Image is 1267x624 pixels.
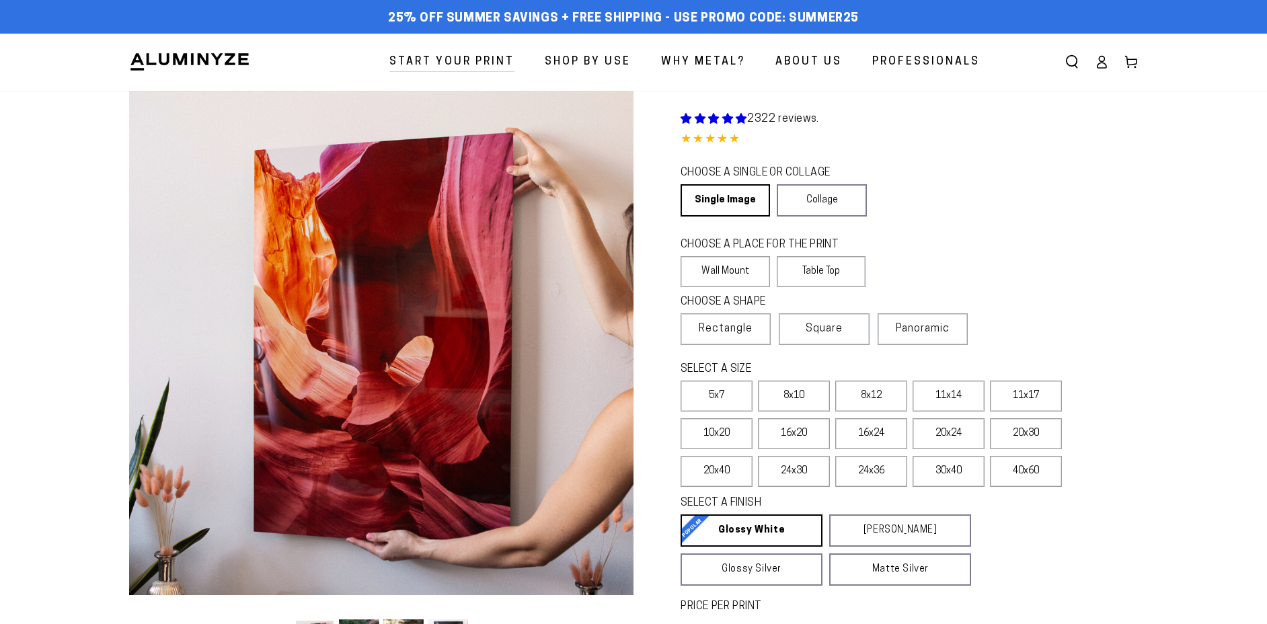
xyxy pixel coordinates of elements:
[681,553,822,586] a: Glossy Silver
[681,295,855,310] legend: CHOOSE A SHAPE
[913,381,985,412] label: 11x14
[651,44,755,80] a: Why Metal?
[388,11,859,26] span: 25% off Summer Savings + Free Shipping - Use Promo Code: SUMMER25
[990,381,1062,412] label: 11x17
[389,52,514,72] span: Start Your Print
[775,52,842,72] span: About Us
[379,44,525,80] a: Start Your Print
[681,184,770,217] a: Single Image
[777,184,866,217] a: Collage
[681,599,1138,615] label: PRICE PER PRINT
[765,44,852,80] a: About Us
[661,52,745,72] span: Why Metal?
[835,381,907,412] label: 8x12
[545,52,631,72] span: Shop By Use
[681,237,853,253] legend: CHOOSE A PLACE FOR THE PRINT
[758,381,830,412] label: 8x10
[535,44,641,80] a: Shop By Use
[829,553,971,586] a: Matte Silver
[829,514,971,547] a: [PERSON_NAME]
[806,321,843,337] span: Square
[777,256,866,287] label: Table Top
[758,456,830,487] label: 24x30
[681,130,1138,150] div: 4.85 out of 5.0 stars
[758,418,830,449] label: 16x20
[129,52,250,72] img: Aluminyze
[990,456,1062,487] label: 40x60
[681,165,854,181] legend: CHOOSE A SINGLE OR COLLAGE
[681,256,770,287] label: Wall Mount
[913,418,985,449] label: 20x24
[1057,47,1087,77] summary: Search our site
[913,456,985,487] label: 30x40
[699,321,753,337] span: Rectangle
[896,323,950,334] span: Panoramic
[990,418,1062,449] label: 20x30
[862,44,990,80] a: Professionals
[835,456,907,487] label: 24x36
[681,362,950,377] legend: SELECT A SIZE
[681,381,753,412] label: 5x7
[681,456,753,487] label: 20x40
[681,418,753,449] label: 10x20
[681,514,822,547] a: Glossy White
[835,418,907,449] label: 16x24
[872,52,980,72] span: Professionals
[681,496,939,511] legend: SELECT A FINISH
